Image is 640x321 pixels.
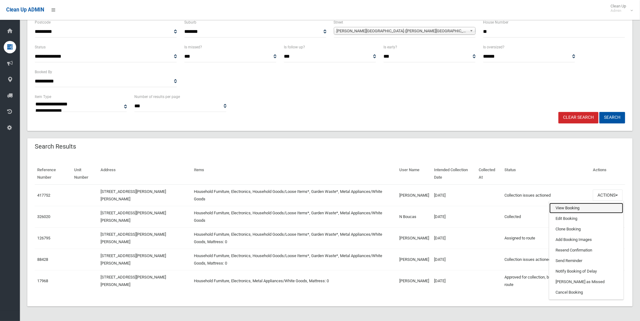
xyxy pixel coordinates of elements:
[549,224,623,234] a: Clone Booking
[191,163,397,185] th: Items
[35,44,46,51] label: Status
[549,213,623,224] a: Edit Booking
[35,69,52,75] label: Booked By
[432,185,477,206] td: [DATE]
[397,206,432,227] td: N Boucas
[502,270,590,292] td: Approved for collection, but not yet assigned to route
[593,189,623,201] button: Actions
[134,93,180,100] label: Number of results per page
[549,203,623,213] a: View Booking
[35,19,51,26] label: Postcode
[432,206,477,227] td: [DATE]
[549,256,623,266] a: Send Reminder
[502,227,590,249] td: Assigned to route
[549,266,623,277] a: Notify Booking of Delay
[98,163,191,185] th: Address
[191,270,397,292] td: Household Furniture, Electronics, Metal Appliances/White Goods, Mattress: 0
[72,163,98,185] th: Unit Number
[599,112,625,123] button: Search
[483,44,504,51] label: Is oversized?
[590,163,625,185] th: Actions
[397,249,432,270] td: [PERSON_NAME]
[397,270,432,292] td: [PERSON_NAME]
[397,163,432,185] th: User Name
[37,257,48,262] a: 88428
[432,163,477,185] th: Intended Collection Date
[397,185,432,206] td: [PERSON_NAME]
[337,27,468,35] span: [PERSON_NAME][GEOGRAPHIC_DATA] ([PERSON_NAME][GEOGRAPHIC_DATA])
[502,249,590,270] td: Collection issues actioned
[607,4,632,13] span: Clean Up
[502,185,590,206] td: Collection issues actioned
[549,287,623,298] a: Cancel Booking
[6,7,44,13] span: Clean Up ADMIN
[334,19,343,26] label: Street
[37,236,50,240] a: 126795
[191,249,397,270] td: Household Furniture, Electronics, Household Goods/Loose Items*, Garden Waste*, Metal Appliances/W...
[184,19,196,26] label: Suburb
[191,227,397,249] td: Household Furniture, Electronics, Household Goods/Loose Items*, Garden Waste*, Metal Appliances/W...
[549,245,623,256] a: Resend Confirmation
[184,44,202,51] label: Is missed?
[502,163,590,185] th: Status
[37,279,48,283] a: 17968
[191,206,397,227] td: Household Furniture, Electronics, Household Goods/Loose Items*, Garden Waste*, Metal Appliances/W...
[397,227,432,249] td: [PERSON_NAME]
[101,253,166,265] a: [STREET_ADDRESS][PERSON_NAME][PERSON_NAME]
[483,19,508,26] label: House Number
[37,214,50,219] a: 326020
[558,112,598,123] a: Clear Search
[101,211,166,223] a: [STREET_ADDRESS][PERSON_NAME][PERSON_NAME]
[432,227,477,249] td: [DATE]
[37,193,50,198] a: 417752
[432,270,477,292] td: [DATE]
[35,163,72,185] th: Reference Number
[549,234,623,245] a: Add Booking Images
[191,185,397,206] td: Household Furniture, Electronics, Household Goods/Loose Items*, Garden Waste*, Metal Appliances/W...
[101,275,166,287] a: [STREET_ADDRESS][PERSON_NAME][PERSON_NAME]
[27,140,83,153] header: Search Results
[476,163,502,185] th: Collected At
[611,8,626,13] small: Admin
[35,93,51,100] label: Item Type
[383,44,397,51] label: Is early?
[502,206,590,227] td: Collected
[284,44,305,51] label: Is follow up?
[101,189,166,201] a: [STREET_ADDRESS][PERSON_NAME][PERSON_NAME]
[549,277,623,287] a: [PERSON_NAME] as Missed
[101,232,166,244] a: [STREET_ADDRESS][PERSON_NAME][PERSON_NAME]
[432,249,477,270] td: [DATE]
